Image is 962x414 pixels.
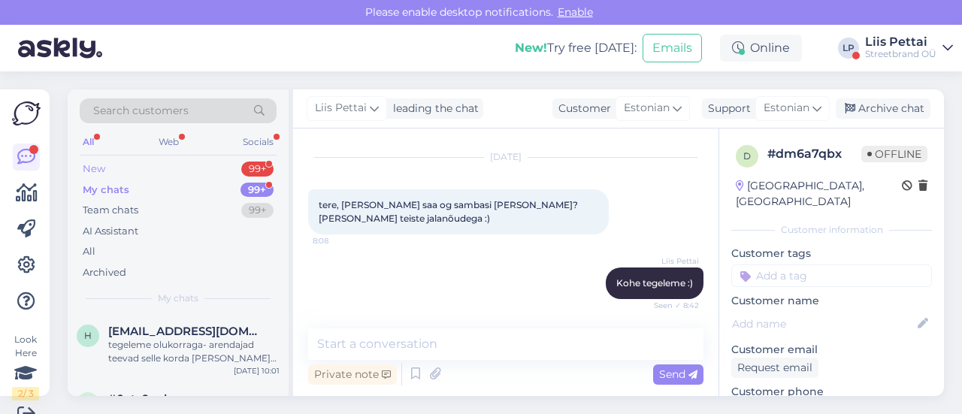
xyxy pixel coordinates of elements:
[313,235,369,246] span: 8:08
[93,103,189,119] span: Search customers
[83,183,129,198] div: My chats
[643,300,699,311] span: Seen ✓ 8:42
[836,98,930,119] div: Archive chat
[865,36,953,60] a: Liis PettaiStreetbrand OÜ
[838,38,859,59] div: LP
[743,150,751,162] span: d
[720,35,802,62] div: Online
[515,39,637,57] div: Try free [DATE]:
[315,100,367,116] span: Liis Pettai
[702,101,751,116] div: Support
[241,162,274,177] div: 99+
[308,364,397,385] div: Private note
[83,244,95,259] div: All
[643,255,699,267] span: Liis Pettai
[158,292,198,305] span: My chats
[108,325,265,338] span: helensildnik@hotmail.com
[319,199,580,224] span: tere, [PERSON_NAME] saa og sambasi [PERSON_NAME]? [PERSON_NAME] teiste jalanõudega :)
[736,178,902,210] div: [GEOGRAPHIC_DATA], [GEOGRAPHIC_DATA]
[12,101,41,125] img: Askly Logo
[731,223,932,237] div: Customer information
[83,265,126,280] div: Archived
[731,264,932,287] input: Add a tag
[767,145,861,163] div: # dm6a7qbx
[731,384,932,400] p: Customer phone
[241,203,274,218] div: 99+
[108,392,167,406] span: #0vtv9gql
[764,100,809,116] span: Estonian
[12,387,39,400] div: 2 / 3
[865,48,936,60] div: Streetbrand OÜ
[552,101,611,116] div: Customer
[731,293,932,309] p: Customer name
[643,34,702,62] button: Emails
[659,367,697,381] span: Send
[387,101,479,116] div: leading the chat
[861,146,927,162] span: Offline
[731,246,932,261] p: Customer tags
[83,203,138,218] div: Team chats
[308,150,703,164] div: [DATE]
[515,41,547,55] b: New!
[240,183,274,198] div: 99+
[156,132,182,152] div: Web
[83,162,105,177] div: New
[624,100,670,116] span: Estonian
[83,224,138,239] div: AI Assistant
[12,333,39,400] div: Look Here
[240,132,277,152] div: Socials
[731,342,932,358] p: Customer email
[80,132,97,152] div: All
[553,5,597,19] span: Enable
[108,338,280,365] div: tegeleme olukorraga- arendajad teevad selle korda [PERSON_NAME] [PERSON_NAME] saate ostu jätkata.
[865,36,936,48] div: Liis Pettai
[616,277,693,289] span: Kohe tegeleme :)
[732,316,915,332] input: Add name
[234,365,280,376] div: [DATE] 10:01
[84,330,92,341] span: h
[731,358,818,378] div: Request email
